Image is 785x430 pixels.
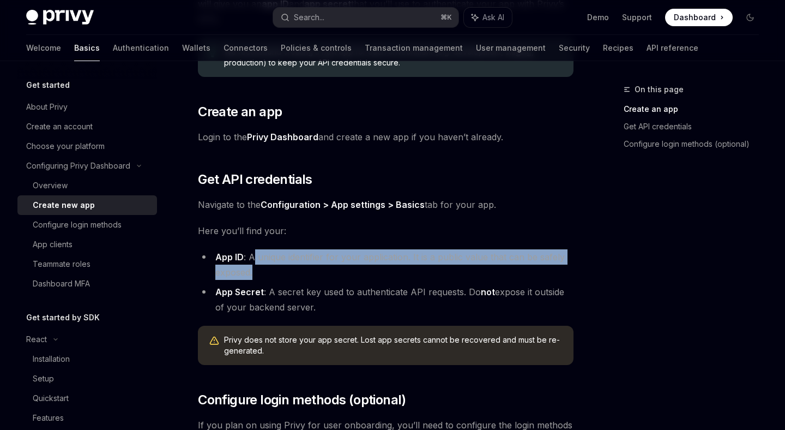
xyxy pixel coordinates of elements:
a: Configure login methods (optional) [624,135,768,153]
span: Privy does not store your app secret. Lost app secrets cannot be recovered and must be re-generated. [224,335,563,356]
a: Installation [17,349,157,369]
a: Teammate roles [17,254,157,274]
svg: Warning [209,336,220,347]
a: User management [476,35,546,61]
a: Support [622,12,652,23]
a: Features [17,408,157,428]
span: Configure login methods (optional) [198,391,406,409]
a: About Privy [17,97,157,117]
button: Search...⌘K [273,8,458,27]
a: Wallets [182,35,210,61]
a: Authentication [113,35,169,61]
div: Dashboard MFA [33,277,90,290]
div: Overview [33,179,68,192]
li: : A unique identifier for your application. It is a public value that can be safely exposed. [198,249,573,280]
a: Basics [74,35,100,61]
div: Create new app [33,199,95,212]
div: Quickstart [33,392,69,405]
div: React [26,333,47,346]
a: Overview [17,176,157,195]
li: : A secret key used to authenticate API requests. Do expose it outside of your backend server. [198,284,573,315]
span: Dashboard [674,12,716,23]
a: Transaction management [365,35,463,61]
strong: not [481,286,495,297]
a: Welcome [26,35,61,61]
span: Get API credentials [198,171,312,188]
div: Features [33,411,64,425]
button: Toggle dark mode [741,9,759,26]
strong: App ID [215,252,244,262]
span: Navigate to the tab for your app. [198,197,573,212]
div: Search... [294,11,324,24]
span: ⌘ K [440,13,452,22]
span: Here you’ll find your: [198,223,573,238]
span: Ask AI [482,12,504,23]
a: API reference [647,35,698,61]
a: Privy Dashboard [247,132,318,143]
strong: App Secret [215,286,264,297]
span: Create an app [198,103,282,121]
a: Policies & controls [281,35,352,61]
div: Setup [33,372,54,385]
div: Installation [33,353,70,366]
a: Connectors [224,35,268,61]
img: dark logo [26,10,94,25]
a: Recipes [603,35,633,61]
div: App clients [33,238,73,251]
div: Teammate roles [33,258,90,271]
h5: Get started [26,79,70,92]
div: Choose your platform [26,140,105,153]
a: Setup [17,369,157,389]
a: Get API credentials [624,118,768,135]
a: Configuration > App settings > Basics [261,199,425,211]
a: Create an account [17,117,157,136]
h5: Get started by SDK [26,311,100,324]
a: Quickstart [17,389,157,408]
button: Ask AI [464,8,512,27]
a: App clients [17,235,157,254]
div: About Privy [26,100,68,114]
div: Create an account [26,120,93,133]
span: Login to the and create a new app if you haven’t already. [198,129,573,145]
a: Demo [587,12,609,23]
a: Configure login methods [17,215,157,235]
a: Choose your platform [17,136,157,156]
a: Create new app [17,195,157,215]
div: Configure login methods [33,218,122,231]
a: Dashboard MFA [17,274,157,294]
div: Configuring Privy Dashboard [26,159,130,172]
span: On this page [635,83,684,96]
a: Dashboard [665,9,733,26]
a: Create an app [624,100,768,118]
a: Security [559,35,590,61]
